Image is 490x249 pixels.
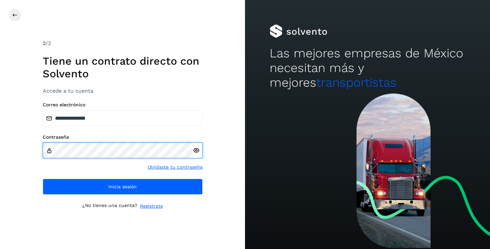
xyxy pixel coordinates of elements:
[82,203,137,210] p: ¿No tienes una cuenta?
[270,46,466,90] h2: Las mejores empresas de México necesitan más y mejores
[108,184,137,189] span: Inicia sesión
[43,134,203,140] label: Contraseña
[140,203,163,210] a: Regístrate
[43,88,203,94] h3: Accede a tu cuenta
[43,102,203,108] label: Correo electrónico
[43,39,203,47] div: /2
[43,55,203,80] h1: Tiene un contrato directo con Solvento
[43,179,203,195] button: Inicia sesión
[316,75,396,90] span: transportistas
[43,40,46,46] span: 2
[148,164,203,171] a: Olvidaste tu contraseña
